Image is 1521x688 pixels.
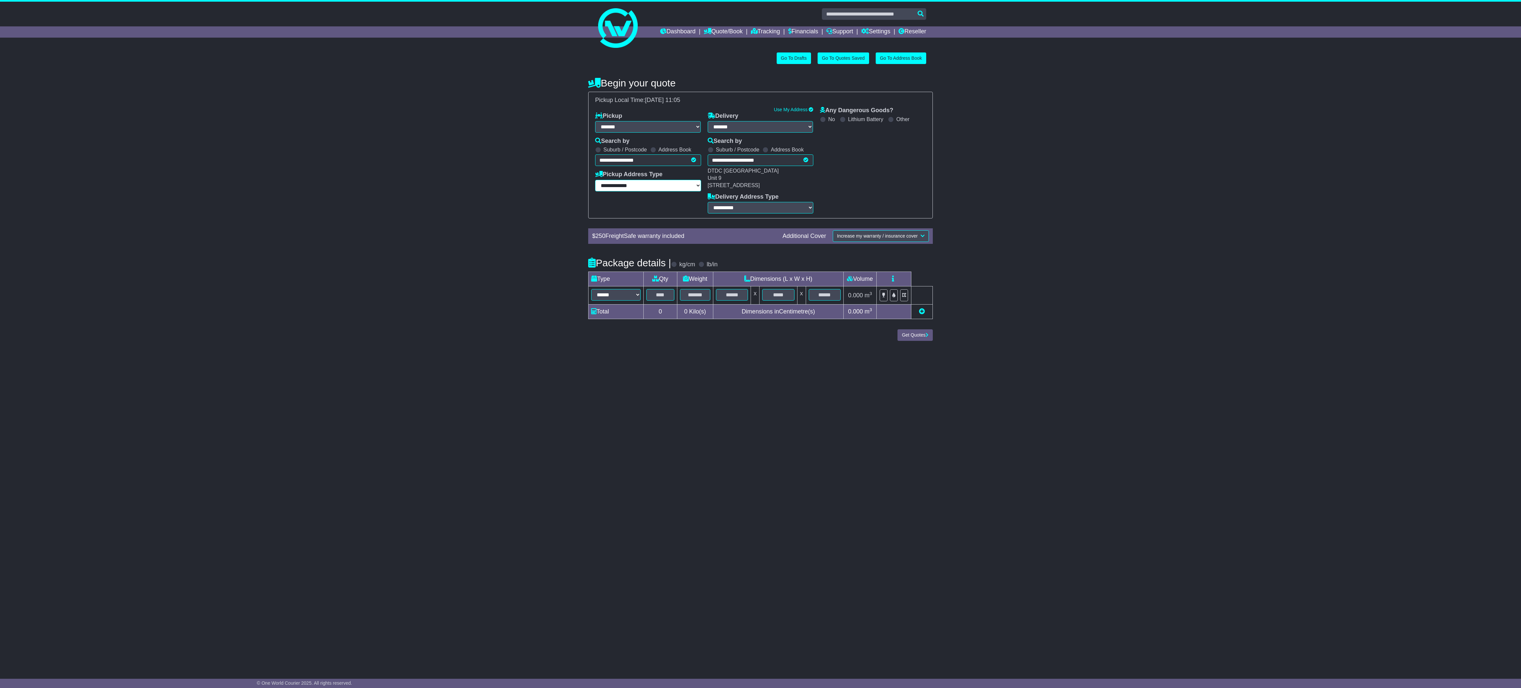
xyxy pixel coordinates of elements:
span: 0.000 [848,308,863,315]
label: Address Book [659,147,692,153]
td: x [751,286,760,305]
a: Reseller [898,26,926,38]
span: © One World Courier 2025. All rights reserved. [257,680,352,686]
td: Total [589,305,644,319]
div: Additional Cover [779,233,829,240]
h4: Begin your quote [588,78,933,88]
td: x [797,286,806,305]
td: Kilo(s) [677,305,713,319]
label: Lithium Battery [848,116,883,122]
button: Get Quotes [897,329,933,341]
label: Other [896,116,909,122]
span: Increase my warranty / insurance cover [837,233,918,239]
label: kg/cm [679,261,695,268]
a: Tracking [751,26,780,38]
label: Delivery [708,113,738,120]
a: Settings [861,26,890,38]
label: Any Dangerous Goods? [820,107,893,114]
label: Delivery Address Type [708,193,779,201]
span: 0.000 [848,292,863,299]
label: Pickup Address Type [595,171,662,178]
span: Unit 9 [708,175,722,181]
div: $ FreightSafe warranty included [589,233,779,240]
a: Use My Address [774,107,807,112]
td: Weight [677,272,713,286]
span: 0 [684,308,688,315]
td: Dimensions (L x W x H) [713,272,843,286]
span: [DATE] 11:05 [645,97,680,103]
h4: Package details | [588,257,671,268]
td: 0 [644,305,677,319]
label: Suburb / Postcode [603,147,647,153]
label: Pickup [595,113,622,120]
a: Financials [788,26,818,38]
span: 250 [595,233,605,239]
a: Support [826,26,853,38]
button: Increase my warranty / insurance cover [833,230,929,242]
span: m [864,308,872,315]
a: Dashboard [660,26,695,38]
sup: 3 [869,291,872,296]
a: Quote/Book [704,26,743,38]
a: Go To Quotes Saved [818,52,869,64]
label: Suburb / Postcode [716,147,760,153]
a: Go To Drafts [777,52,811,64]
span: m [864,292,872,299]
td: Dimensions in Centimetre(s) [713,305,843,319]
div: Pickup Local Time: [592,97,929,104]
span: [STREET_ADDRESS] [708,182,760,188]
label: Address Book [771,147,804,153]
td: Volume [843,272,876,286]
a: Go To Address Book [876,52,926,64]
label: No [828,116,835,122]
td: Qty [644,272,677,286]
a: Add new item [919,308,925,315]
td: Type [589,272,644,286]
span: DTDC [GEOGRAPHIC_DATA] [708,168,779,174]
sup: 3 [869,307,872,312]
label: lb/in [707,261,718,268]
label: Search by [595,138,629,145]
label: Search by [708,138,742,145]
